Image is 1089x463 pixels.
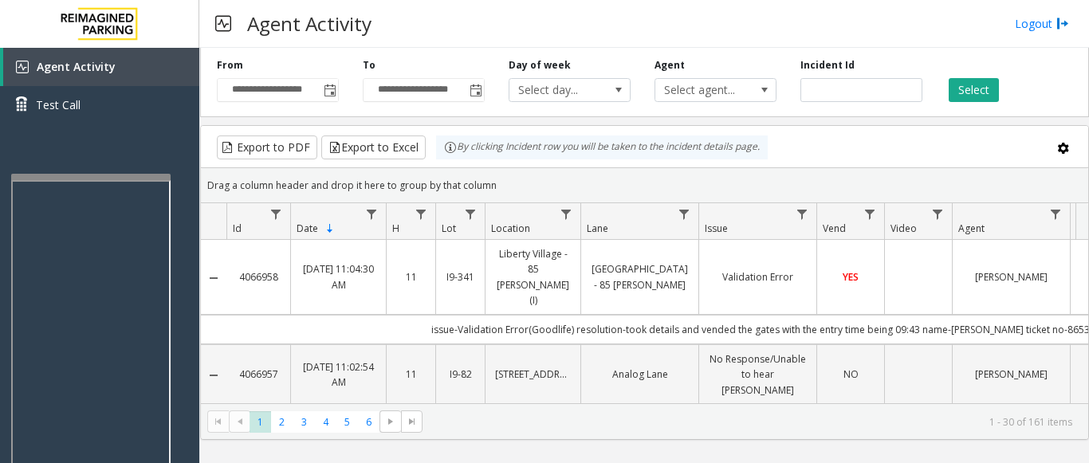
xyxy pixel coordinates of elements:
span: Page 3 [293,411,315,433]
a: Video Filter Menu [927,203,949,225]
a: Agent Activity [3,48,199,86]
span: Go to the next page [384,415,397,428]
span: Page 6 [358,411,379,433]
span: Toggle popup [320,79,338,101]
span: Test Call [36,96,81,113]
a: Lot Filter Menu [460,203,482,225]
span: NO [843,367,859,381]
h3: Agent Activity [239,4,379,43]
a: Logout [1015,15,1069,32]
label: To [363,58,375,73]
img: 'icon' [16,61,29,73]
a: Location Filter Menu [556,203,577,225]
span: Id [233,222,242,235]
span: Page 5 [336,411,358,433]
button: Select [949,78,999,102]
a: I9-341 [446,269,475,284]
a: [DATE] 11:04:30 AM [301,261,376,292]
a: [STREET_ADDRESS] [495,367,571,382]
div: Drag a column header and drop it here to group by that column [201,171,1088,199]
span: Page 4 [315,411,336,433]
a: 11 [396,367,426,382]
a: 11 [396,269,426,284]
span: H [392,222,399,235]
a: NO [827,367,875,382]
span: Go to the next page [379,410,401,433]
span: Sortable [324,222,336,235]
a: Collapse Details [201,369,226,382]
span: Location [491,222,530,235]
label: Day of week [509,58,571,73]
span: Go to the last page [401,410,423,433]
a: [DATE] 11:02:54 AM [301,359,376,390]
a: [PERSON_NAME] [962,269,1060,284]
span: YES [843,270,859,284]
span: Issue [705,222,728,235]
a: Vend Filter Menu [859,203,881,225]
span: Video [890,222,917,235]
span: Select day... [509,79,606,101]
span: Page 1 [250,411,271,433]
span: Date [297,222,318,235]
button: Export to PDF [217,135,317,159]
a: [PERSON_NAME] [962,367,1060,382]
div: Data table [201,203,1088,403]
a: Validation Error [709,269,807,284]
a: I9-82 [446,367,475,382]
span: Agent Activity [37,59,116,74]
img: logout [1056,15,1069,32]
span: Vend [823,222,846,235]
img: pageIcon [215,4,231,43]
a: No Response/Unable to hear [PERSON_NAME] [709,351,807,398]
a: Collapse Details [201,272,226,284]
a: Id Filter Menu [265,203,287,225]
span: Lot [442,222,456,235]
span: Go to the last page [406,415,419,428]
label: Incident Id [800,58,855,73]
a: 4066957 [236,367,281,382]
a: 4066958 [236,269,281,284]
kendo-pager-info: 1 - 30 of 161 items [432,415,1072,429]
span: Select agent... [655,79,752,101]
a: Date Filter Menu [361,203,383,225]
a: [GEOGRAPHIC_DATA] - 85 [PERSON_NAME] [591,261,689,292]
a: Issue Filter Menu [792,203,813,225]
a: YES [827,269,875,284]
a: Lane Filter Menu [674,203,695,225]
button: Export to Excel [321,135,426,159]
a: Liberty Village - 85 [PERSON_NAME] (I) [495,246,571,308]
span: Toggle popup [466,79,484,101]
a: Agent Filter Menu [1045,203,1067,225]
a: Analog Lane [591,367,689,382]
img: infoIcon.svg [444,141,457,154]
label: From [217,58,243,73]
span: Page 2 [271,411,293,433]
span: Agent [958,222,985,235]
span: Lane [587,222,608,235]
label: Agent [655,58,685,73]
div: By clicking Incident row you will be taken to the incident details page. [436,135,768,159]
a: H Filter Menu [411,203,432,225]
